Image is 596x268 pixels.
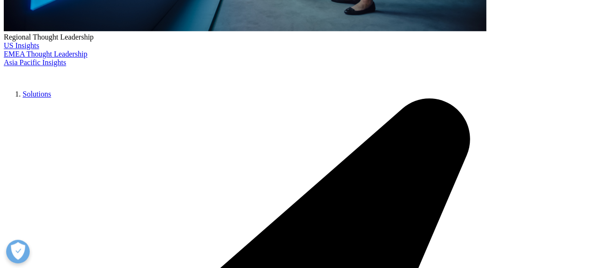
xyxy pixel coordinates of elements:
[4,50,87,58] a: EMEA Thought Leadership
[6,240,30,263] button: Open Preferences
[4,41,39,49] a: US Insights
[4,67,79,81] img: IQVIA Healthcare Information Technology and Pharma Clinical Research Company
[23,90,51,98] a: Solutions
[4,58,66,66] a: Asia Pacific Insights
[4,33,592,41] div: Regional Thought Leadership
